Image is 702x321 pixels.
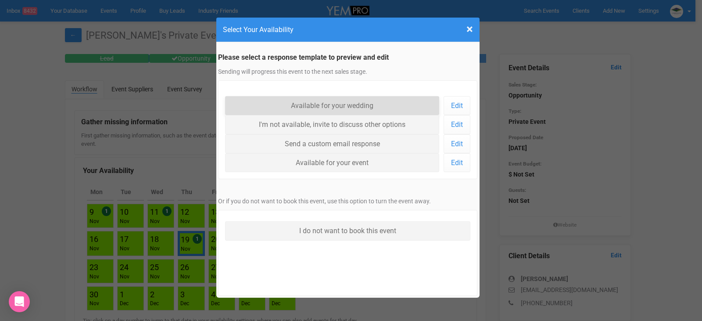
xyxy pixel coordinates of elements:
[218,197,478,206] p: Or if you do not want to book this event, use this option to turn the event away.
[218,53,478,63] legend: Please select a response template to preview and edit
[466,22,473,36] span: ×
[223,24,473,35] h4: Select Your Availability
[225,221,471,240] a: I do not want to book this event
[444,115,470,134] a: Edit
[444,134,470,153] a: Edit
[225,115,440,134] a: I'm not available, invite to discuss other options
[444,96,470,115] a: Edit
[225,96,440,115] a: Available for your wedding
[225,134,440,153] a: Send a custom email response
[444,153,470,172] a: Edit
[218,67,478,76] p: Sending will progress this event to the next sales stage.
[9,291,30,312] div: Open Intercom Messenger
[225,153,440,172] a: Available for your event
